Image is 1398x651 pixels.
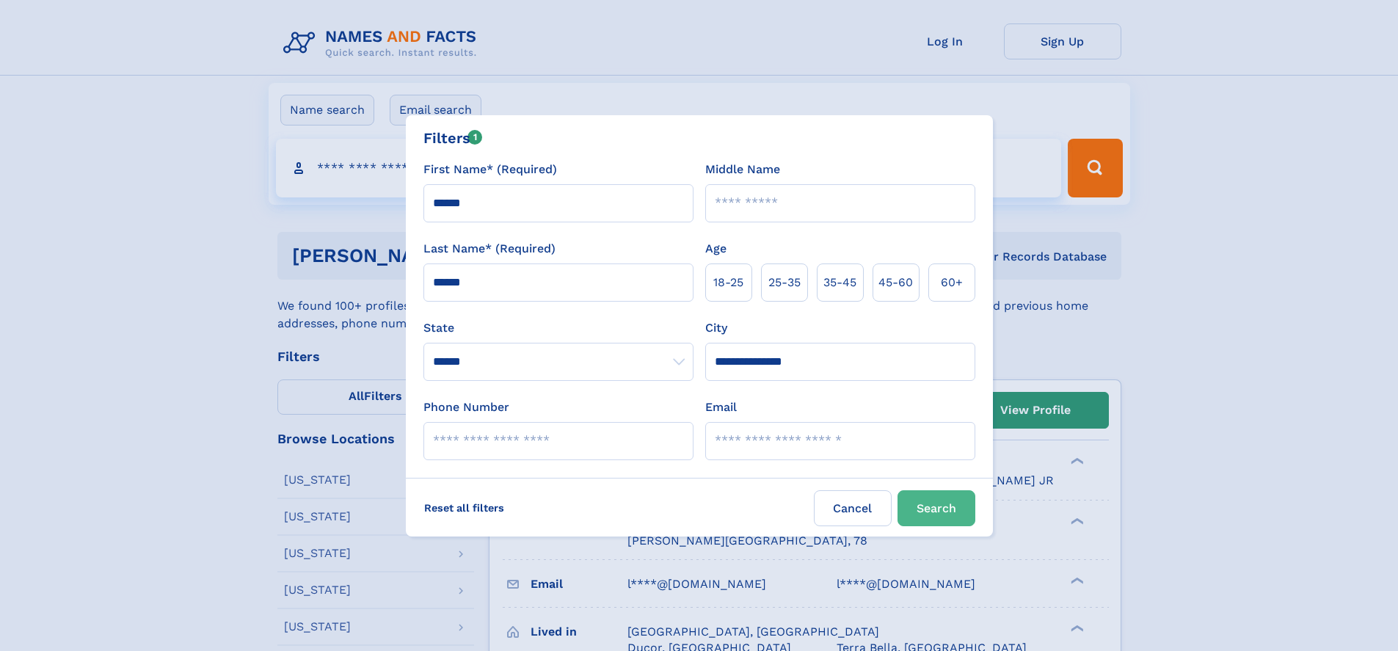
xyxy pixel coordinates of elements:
label: Middle Name [705,161,780,178]
div: Filters [423,127,483,149]
label: Reset all filters [415,490,514,525]
label: City [705,319,727,337]
span: 35‑45 [823,274,856,291]
span: 25‑35 [768,274,801,291]
span: 45‑60 [878,274,913,291]
span: 18‑25 [713,274,743,291]
label: Last Name* (Required) [423,240,556,258]
label: Email [705,399,737,416]
label: First Name* (Required) [423,161,557,178]
label: Age [705,240,727,258]
label: Cancel [814,490,892,526]
span: 60+ [941,274,963,291]
button: Search [898,490,975,526]
label: Phone Number [423,399,509,416]
label: State [423,319,693,337]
